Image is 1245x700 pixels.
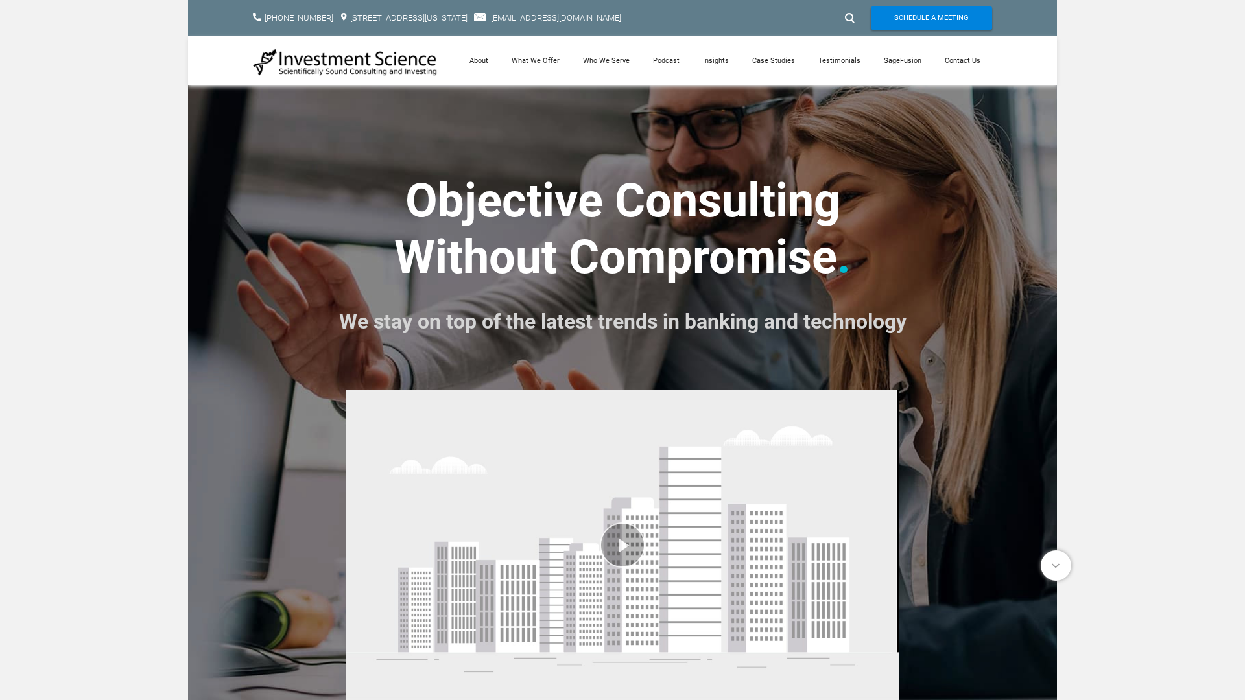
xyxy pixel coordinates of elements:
a: [PHONE_NUMBER] [265,13,333,23]
a: [STREET_ADDRESS][US_STATE]​ [350,13,468,23]
strong: ​Objective Consulting ​Without Compromise [394,173,840,284]
a: Podcast [641,36,691,85]
a: About [458,36,500,85]
a: Case Studies [741,36,807,85]
a: Who We Serve [571,36,641,85]
a: SageFusion [872,36,933,85]
a: Schedule A Meeting [871,6,992,30]
img: Investment Science | NYC Consulting Services [253,48,438,76]
a: Contact Us [933,36,992,85]
a: [EMAIL_ADDRESS][DOMAIN_NAME] [491,13,621,23]
font: . [837,229,851,285]
font: We stay on top of the latest trends in banking and technology [339,309,907,334]
a: What We Offer [500,36,571,85]
a: Testimonials [807,36,872,85]
span: Schedule A Meeting [894,6,969,30]
a: Insights [691,36,741,85]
